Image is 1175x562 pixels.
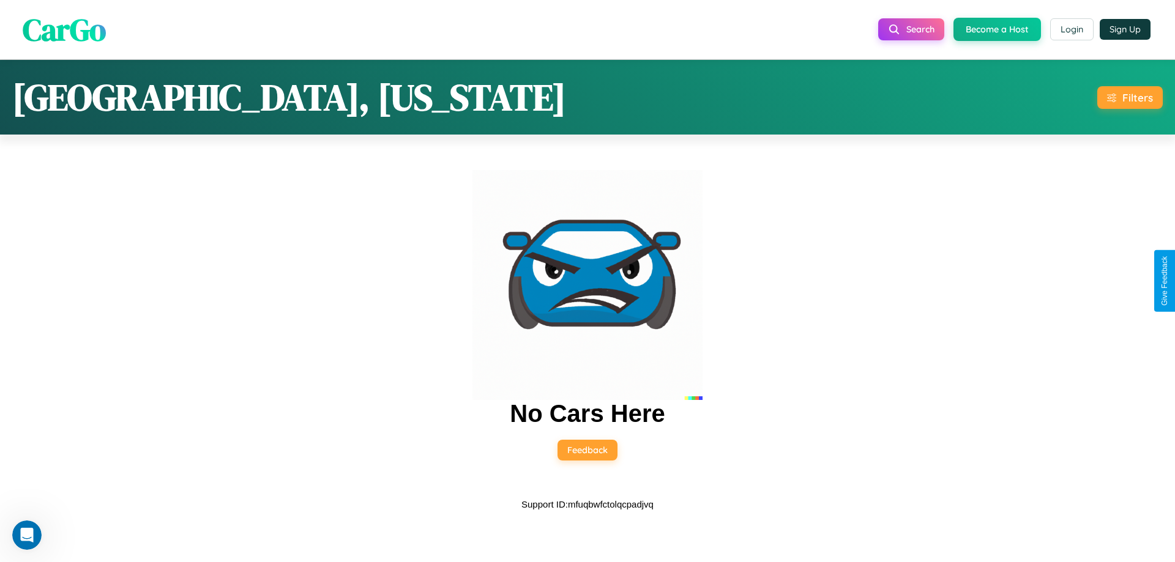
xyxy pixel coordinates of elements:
img: car [472,170,703,400]
span: CarGo [23,8,106,50]
div: Filters [1122,91,1153,104]
button: Login [1050,18,1094,40]
p: Support ID: mfuqbwfctolqcpadjvq [521,496,654,512]
span: Search [906,24,934,35]
button: Become a Host [953,18,1041,41]
iframe: Intercom live chat [12,520,42,550]
button: Sign Up [1100,19,1151,40]
button: Filters [1097,86,1163,109]
button: Feedback [558,440,617,460]
button: Search [878,18,944,40]
h2: No Cars Here [510,400,665,427]
div: Give Feedback [1160,256,1169,306]
h1: [GEOGRAPHIC_DATA], [US_STATE] [12,72,566,122]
